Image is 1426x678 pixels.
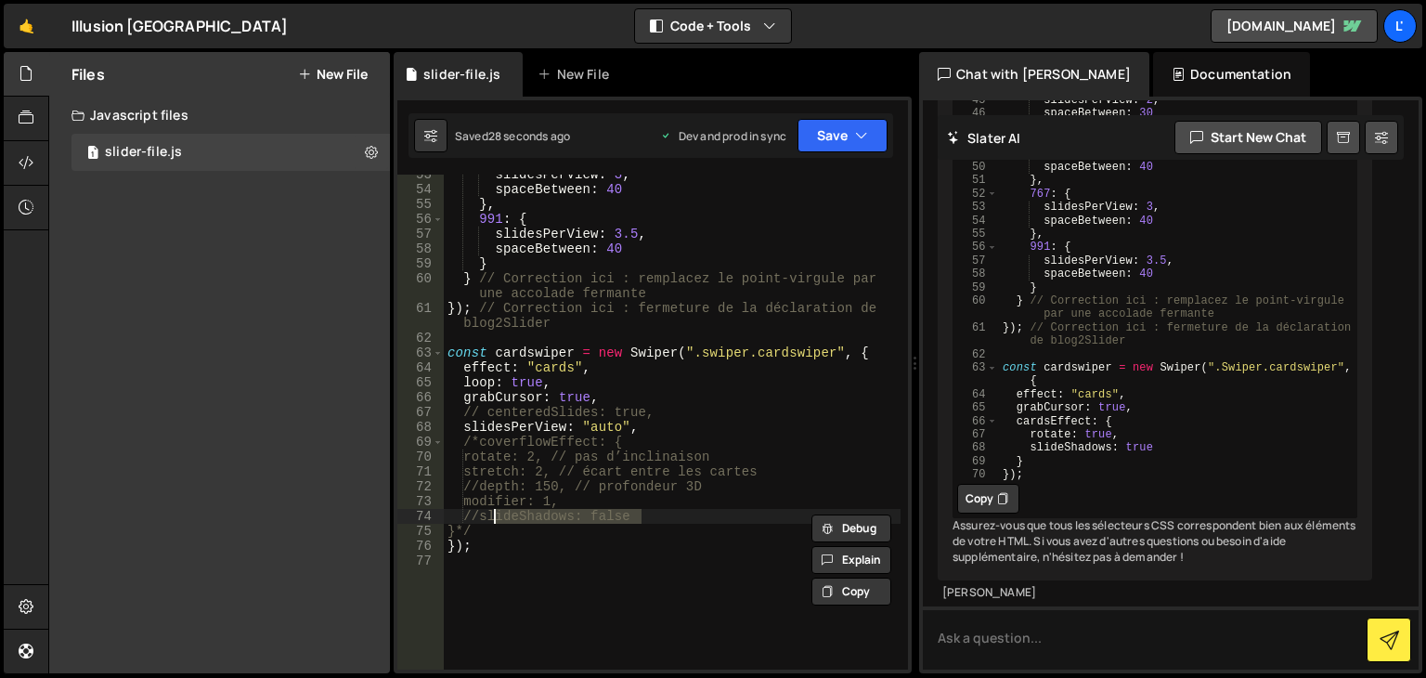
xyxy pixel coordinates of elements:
[397,450,444,464] div: 70
[397,197,444,212] div: 55
[397,227,444,241] div: 57
[954,441,997,454] div: 68
[919,52,1149,97] div: Chat with [PERSON_NAME]
[1153,52,1310,97] div: Documentation
[954,320,997,347] div: 61
[455,128,570,144] div: Saved
[954,387,997,400] div: 64
[954,228,997,241] div: 55
[397,167,444,182] div: 53
[954,187,997,200] div: 52
[811,546,891,574] button: Explain
[4,4,49,48] a: 🤙
[954,201,997,214] div: 53
[397,375,444,390] div: 65
[397,346,444,360] div: 63
[71,134,390,171] div: 16569/45286.js
[797,119,888,152] button: Save
[954,174,997,187] div: 51
[105,144,182,161] div: slider-file.js
[954,214,997,227] div: 54
[49,97,390,134] div: Javascript files
[397,509,444,524] div: 74
[397,360,444,375] div: 64
[397,494,444,509] div: 73
[397,301,444,331] div: 61
[954,267,997,280] div: 58
[947,129,1021,147] h2: Slater AI
[397,524,444,539] div: 75
[397,390,444,405] div: 66
[954,428,997,441] div: 67
[1174,121,1322,154] button: Start new chat
[397,554,444,568] div: 77
[660,128,786,144] div: Dev and prod in sync
[635,9,791,43] button: Code + Tools
[954,468,997,481] div: 70
[87,147,98,162] span: 1
[954,454,997,467] div: 69
[71,64,105,85] h2: Files
[397,464,444,479] div: 71
[397,331,444,346] div: 62
[397,241,444,256] div: 58
[397,420,444,435] div: 68
[954,361,997,388] div: 63
[397,435,444,450] div: 69
[954,280,997,293] div: 59
[397,256,444,271] div: 59
[397,182,444,197] div: 54
[397,479,444,494] div: 72
[954,161,997,174] div: 50
[957,484,1019,514] button: Copy
[538,65,616,84] div: New File
[954,94,997,107] div: 45
[397,405,444,420] div: 67
[954,347,997,360] div: 62
[397,212,444,227] div: 56
[423,65,500,84] div: slider-file.js
[954,294,997,321] div: 60
[488,128,570,144] div: 28 seconds ago
[811,515,891,542] button: Debug
[954,401,997,414] div: 65
[397,539,444,554] div: 76
[811,578,891,606] button: Copy
[1211,9,1378,43] a: [DOMAIN_NAME]
[954,107,997,120] div: 46
[954,241,997,254] div: 56
[954,414,997,427] div: 66
[397,271,444,301] div: 60
[298,67,368,82] button: New File
[71,15,288,37] div: Illusion [GEOGRAPHIC_DATA]
[1383,9,1417,43] a: L'
[954,254,997,267] div: 57
[942,585,1368,601] div: [PERSON_NAME]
